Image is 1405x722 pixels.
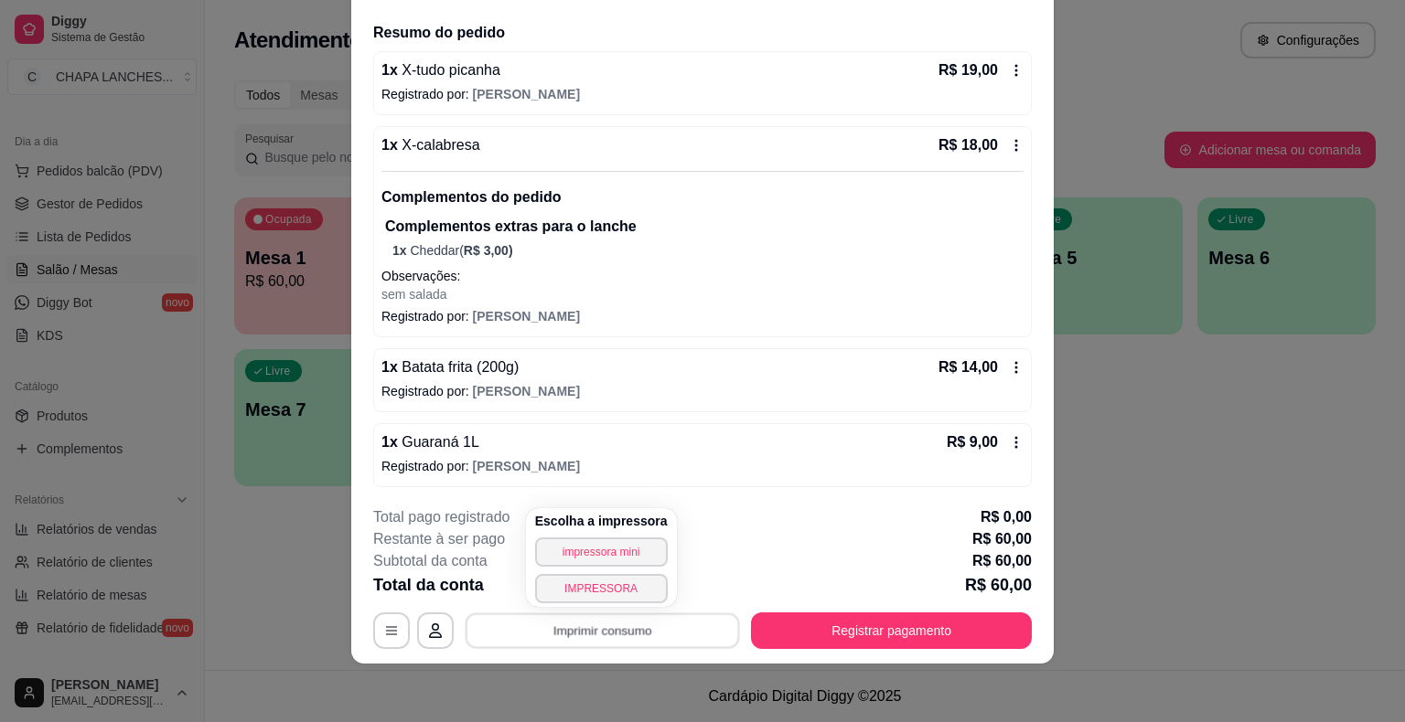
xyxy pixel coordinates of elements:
span: X-calabresa [398,137,480,153]
button: Imprimir consumo [466,613,740,649]
p: R$ 0,00 [981,506,1032,528]
p: R$ 60,00 [972,528,1032,550]
p: R$ 18,00 [938,134,998,156]
p: Registrado por: [381,85,1024,103]
button: IMPRESSORA [535,574,668,603]
p: sem salada [381,285,1024,303]
span: [PERSON_NAME] [473,384,580,398]
p: Registrado por: [381,307,1024,325]
p: 1 x [381,59,500,81]
p: Observações: [381,267,1024,285]
span: Guaraná 1L [398,434,479,450]
p: Restante à ser pago [373,528,505,550]
p: R$ 60,00 [972,550,1032,572]
span: [PERSON_NAME] [473,459,580,473]
p: Subtotal da conta [373,550,488,572]
button: impressora mini [535,537,668,567]
span: Batata frita (200g) [398,359,520,375]
p: 1 x [381,431,479,453]
span: X-tudo picanha [398,62,500,78]
p: R$ 14,00 [938,356,998,378]
p: Complementos extras para o lanche [385,216,1024,238]
span: [PERSON_NAME] [473,87,580,101]
p: 1 x [381,356,519,378]
span: 1 x [392,243,410,258]
p: Cheddar ( [392,241,1024,260]
h2: Resumo do pedido [373,22,1032,44]
button: Registrar pagamento [751,612,1032,649]
p: R$ 19,00 [938,59,998,81]
p: Registrado por: [381,457,1024,475]
span: R$ 3,00 ) [464,243,513,258]
span: [PERSON_NAME] [473,309,580,324]
p: Registrado por: [381,382,1024,400]
p: Total da conta [373,572,484,598]
h4: Escolha a impressora [535,512,668,530]
p: Complementos do pedido [381,186,1024,208]
p: R$ 9,00 [947,431,998,453]
p: Total pago registrado [373,506,509,528]
p: R$ 60,00 [965,572,1032,598]
p: 1 x [381,134,480,156]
